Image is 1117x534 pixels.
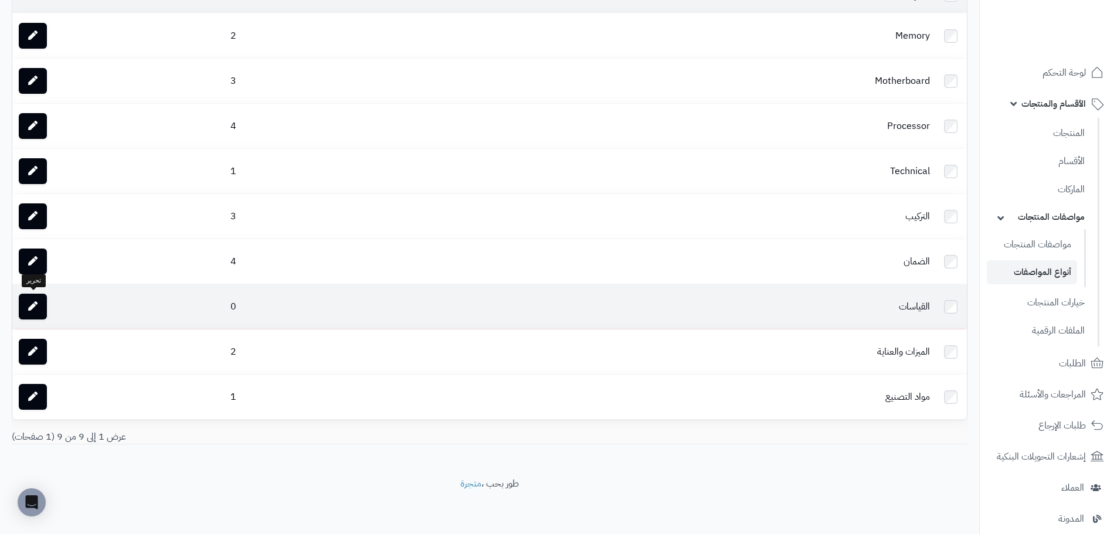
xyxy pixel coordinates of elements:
[987,505,1110,533] a: المدونة
[987,232,1077,257] a: مواصفات المنتجات
[525,104,935,148] td: Processor
[987,149,1091,174] a: الأقسام
[226,59,525,103] td: 3
[1058,511,1084,527] span: المدونة
[1059,355,1086,372] span: الطلبات
[226,329,525,374] td: 2
[987,59,1110,87] a: لوحة التحكم
[525,59,935,103] td: Motherboard
[987,318,1091,343] a: الملفات الرقمية
[18,488,46,516] div: Open Intercom Messenger
[460,477,481,491] a: متجرة
[987,443,1110,471] a: إشعارات التحويلات البنكية
[1043,64,1086,81] span: لوحة التحكم
[987,205,1091,229] a: مواصفات المنتجات
[226,194,525,239] td: 3
[226,149,525,193] td: 1
[987,349,1110,377] a: الطلبات
[987,177,1091,202] a: الماركات
[525,13,935,58] td: Memory
[3,430,490,444] div: عرض 1 إلى 9 من 9 (1 صفحات)
[987,260,1077,284] a: أنواع المواصفات
[226,104,525,148] td: 4
[525,375,935,419] td: مواد التصنيع
[226,375,525,419] td: 1
[1061,479,1084,496] span: العملاء
[987,474,1110,502] a: العملاء
[987,121,1091,146] a: المنتجات
[525,194,935,239] td: التركيب
[525,149,935,193] td: Technical
[987,380,1110,409] a: المراجعات والأسئلة
[1038,417,1086,434] span: طلبات الإرجاع
[987,290,1091,315] a: خيارات المنتجات
[525,329,935,374] td: الميزات والعناية
[525,239,935,284] td: الضمان
[997,448,1086,465] span: إشعارات التحويلات البنكية
[1020,386,1086,403] span: المراجعات والأسئلة
[1037,32,1106,56] img: logo-2.png
[987,411,1110,440] a: طلبات الإرجاع
[226,284,525,329] td: 0
[1021,96,1086,112] span: الأقسام والمنتجات
[525,284,935,329] td: القياسات
[226,13,525,58] td: 2
[226,239,525,284] td: 4
[22,274,46,287] div: تحرير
